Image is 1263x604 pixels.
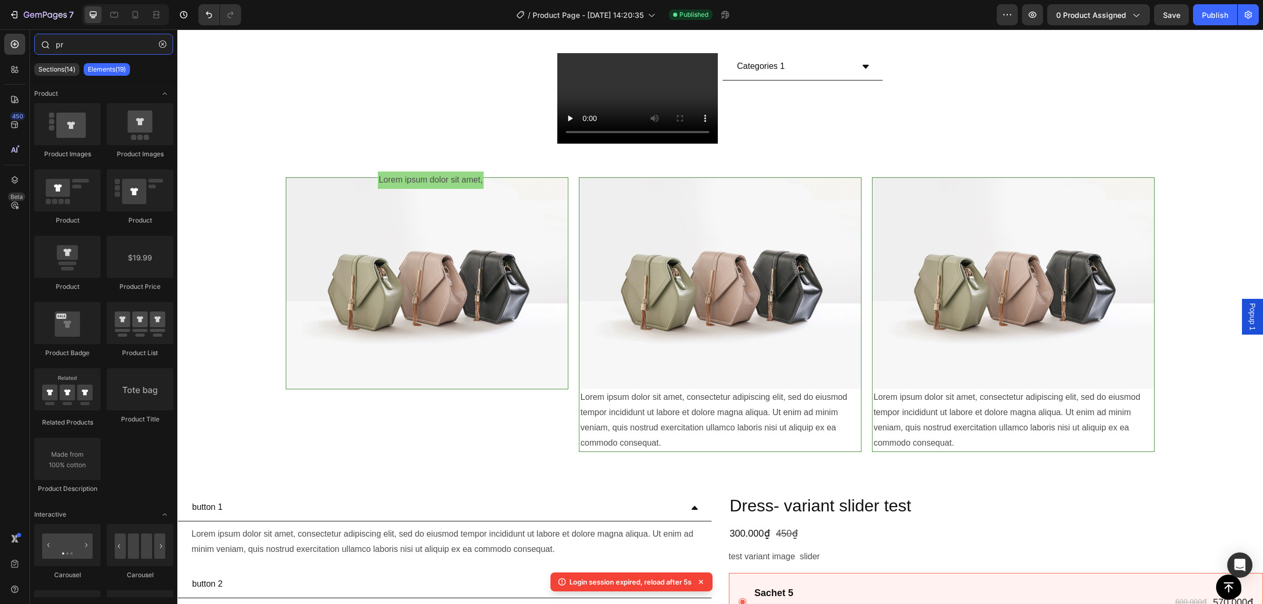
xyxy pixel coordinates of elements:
div: Undo/Redo [198,4,241,25]
div: Product Images [107,149,173,159]
p: button 2 [15,547,45,562]
span: Save [1163,11,1180,19]
iframe: To enrich screen reader interactions, please activate Accessibility in Grammarly extension settings [177,29,1263,604]
span: Popup 1 [1070,274,1080,301]
p: Categories 1 [559,29,607,45]
video: Video [380,24,540,114]
div: Product Images [34,149,101,159]
span: / [528,9,530,21]
div: Open Intercom Messenger [1227,552,1252,578]
div: 450₫ [598,497,622,511]
div: Rich Text Editor. Editing area: main [201,142,306,159]
button: Publish [1193,4,1237,25]
p: button 1 [15,470,45,486]
div: Product Badge [34,348,101,358]
div: Publish [1202,9,1228,21]
p: test variant image slider [552,522,643,531]
p: Elements(19) [88,65,126,74]
span: Product Page - [DATE] 14:20:35 [533,9,644,21]
span: Toggle open [156,85,173,102]
div: Product List [107,348,173,358]
span: Product [34,89,58,98]
div: Carousel [107,570,173,580]
span: Published [679,10,708,19]
div: Product Price [107,282,173,291]
div: Product [34,282,101,291]
input: Search Sections & Elements [34,34,173,55]
div: Lorem ipsum dolor sit amet, consectetur adipiscing elit, sed do eiusmod tempor incididunt ut labo... [13,496,522,529]
div: Carousel [34,570,101,580]
span: Interactive [34,510,66,519]
div: Product [107,216,173,225]
div: 300.000₫ [552,497,594,511]
h1: Dress- variant slider test [552,465,1086,489]
div: Product [34,216,101,225]
p: Lorem ipsum dolor sit amet, [202,143,305,158]
div: Lorem ipsum dolor sit amet, consectetur adipiscing elit, sed do eiusmod tempor incididunt ut labo... [695,359,977,422]
span: 0 product assigned [1056,9,1126,21]
button: Save [1154,4,1189,25]
span: Toggle open [156,506,173,523]
p: Sections(14) [38,65,75,74]
div: Product Title [107,415,173,424]
button: 7 [4,4,78,25]
div: Related Products [34,418,101,427]
div: Product Description [34,484,101,494]
button: 0 product assigned [1047,4,1150,25]
div: Beta [8,193,25,201]
div: Lorem ipsum dolor sit amet, consectetur adipiscing elit, sed do eiusmod tempor incididunt ut labo... [402,359,684,422]
p: 7 [69,8,74,21]
p: Login session expired, reload after 5s [569,577,691,587]
div: 450 [10,112,25,120]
